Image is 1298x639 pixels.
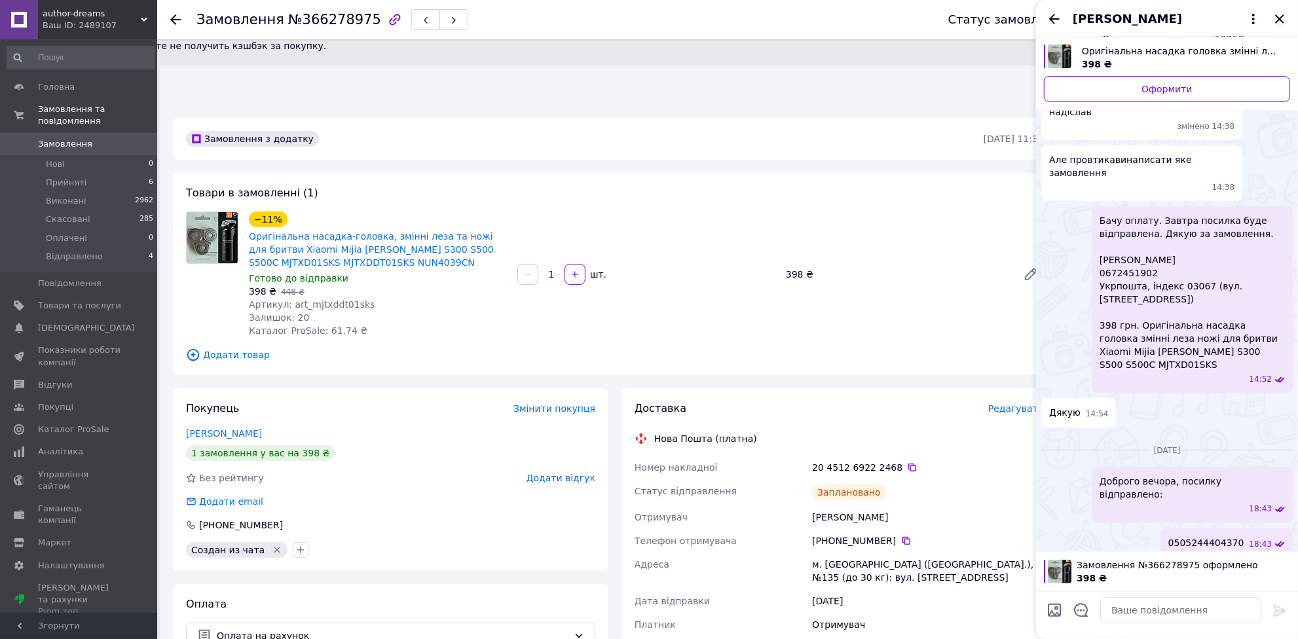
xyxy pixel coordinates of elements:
span: Відгуки [38,379,72,391]
span: Прийняті [46,177,86,189]
div: [DATE] [809,589,1047,613]
div: 27.01.2025 [1041,443,1293,456]
div: м. [GEOGRAPHIC_DATA] ([GEOGRAPHIC_DATA].), №135 (до 30 кг): вул. [STREET_ADDRESS] [809,553,1047,589]
span: Дякую [1049,406,1081,420]
span: 14:54 26.01.2025 [1086,409,1109,420]
div: Статус замовлення [948,13,1069,26]
span: Бачу оплату. Завтра посилка буде відправлена. Дякую за замовлення. [PERSON_NAME] 0672451902 Укрпо... [1100,214,1285,371]
div: Повернутися назад [170,13,181,26]
span: змінено [1177,121,1212,132]
a: [PERSON_NAME] [186,428,262,439]
span: Каталог ProSale [38,424,109,435]
div: Prom топ [38,606,121,617]
span: 14:38 26.01.2025 [1212,182,1235,193]
span: 448 ₴ [281,287,305,297]
span: 0505244404370 [1168,536,1244,550]
span: Редагувати [988,403,1044,414]
button: Закрити [1272,11,1288,27]
div: Замовлення з додатку [186,131,319,147]
button: Назад [1047,11,1062,27]
div: 1 замовлення у вас на 398 ₴ [186,445,335,461]
span: 4 [149,251,153,263]
div: [PHONE_NUMBER] [812,534,1044,547]
span: Аналітика [38,446,83,458]
time: [DATE] 11:38 [984,134,1044,144]
span: Додати відгук [527,473,595,483]
span: 0 [149,158,153,170]
span: 0 [149,232,153,244]
span: Відправлено [46,251,103,263]
div: шт. [587,268,608,281]
div: Додати email [198,495,265,508]
span: 14:38 26.01.2025 [1212,121,1235,132]
span: Скасовані [46,213,90,225]
span: Але провтикавинаписати яке замовлення [1049,153,1234,179]
span: Готово до відправки [249,273,348,283]
span: Каталог ProSale: 61.74 ₴ [249,325,367,336]
span: Без рейтингу [199,473,264,483]
div: 20 4512 6922 2468 [812,461,1044,474]
div: [PHONE_NUMBER] [198,519,284,532]
span: 398 ₴ [249,286,276,297]
span: Адреса [635,559,669,570]
span: Замовлення №366278975 оформлено [1077,558,1290,572]
span: 14:52 26.01.2025 [1249,374,1272,385]
span: Нові [46,158,65,170]
span: Платник [635,619,676,630]
span: 18:43 27.01.2025 [1249,503,1272,515]
button: [PERSON_NAME] [1073,10,1261,27]
span: Доставка [635,402,686,414]
span: Оплачені [46,232,87,244]
span: Артикул: art_mjtxddt01sks [249,299,375,310]
span: 2962 [135,195,153,207]
span: Создан из чата [191,545,265,555]
span: Замовлення та повідомлення [38,103,157,127]
span: Управління сайтом [38,469,121,492]
button: Відкрити шаблони відповідей [1073,602,1090,619]
span: [PERSON_NAME] та рахунки [38,582,121,618]
span: 285 [139,213,153,225]
div: Нова Пошта (платна) [651,432,760,445]
span: 398 ₴ [1077,573,1107,583]
span: Номер накладної [635,462,718,473]
span: Виконані [46,195,86,207]
a: Оригінальна насадка-головка, змінні леза та ножі для бритви Xiaomi Mijia [PERSON_NAME] S300 S500 ... [249,231,494,268]
span: Замовлення [38,138,92,150]
span: Покупець [186,402,240,414]
svg: Видалити мітку [272,545,282,555]
span: Гаманець компанії [38,503,121,526]
a: Редагувати [1018,261,1044,287]
span: Дата відправки [635,596,710,606]
span: Статус відправлення [635,486,737,496]
div: Додати email [185,495,265,508]
span: Головна [38,81,75,93]
span: author-dreams [43,8,141,20]
span: Товари та послуги [38,300,121,312]
span: Додати товар [186,348,1044,362]
span: Оплата [186,598,227,610]
div: 398 ₴ [781,265,1012,283]
span: [DEMOGRAPHIC_DATA] [38,322,135,334]
a: Переглянути товар [1044,45,1290,71]
img: Оригінальна насадка-головка, змінні леза та ножі для бритви Xiaomi Mijia Shaver S300 S500 S500C M... [187,212,238,263]
span: Залишок: 20 [249,312,309,323]
span: Оригінальна насадка головка змінні леза ножі для бритви Xiaomi Mijia [PERSON_NAME] S300 S500 S500... [1082,45,1280,58]
span: Показники роботи компанії [38,344,121,368]
div: [PERSON_NAME] [809,505,1047,529]
span: [PERSON_NAME] [1073,10,1182,27]
span: 398 ₴ [1082,59,1112,69]
span: 18:43 27.01.2025 [1249,539,1272,550]
span: Товари в замовленні (1) [186,187,318,199]
span: Повідомлення [38,278,102,289]
div: −11% [249,211,287,227]
span: Змінити покупця [513,403,595,414]
span: [DATE] [1149,445,1186,456]
img: 6332100315_w100_h100_originalnaya-nasadka-golovka-smennye.jpg [1048,560,1071,583]
div: Отримувач [809,613,1047,636]
span: Телефон отримувача [635,536,737,546]
span: Замовлення [196,12,284,27]
input: Пошук [7,46,155,69]
div: Заплановано [812,484,886,500]
a: Оформити [1044,76,1290,102]
span: Доброго вечора, посилку відправлено: [1100,475,1285,501]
